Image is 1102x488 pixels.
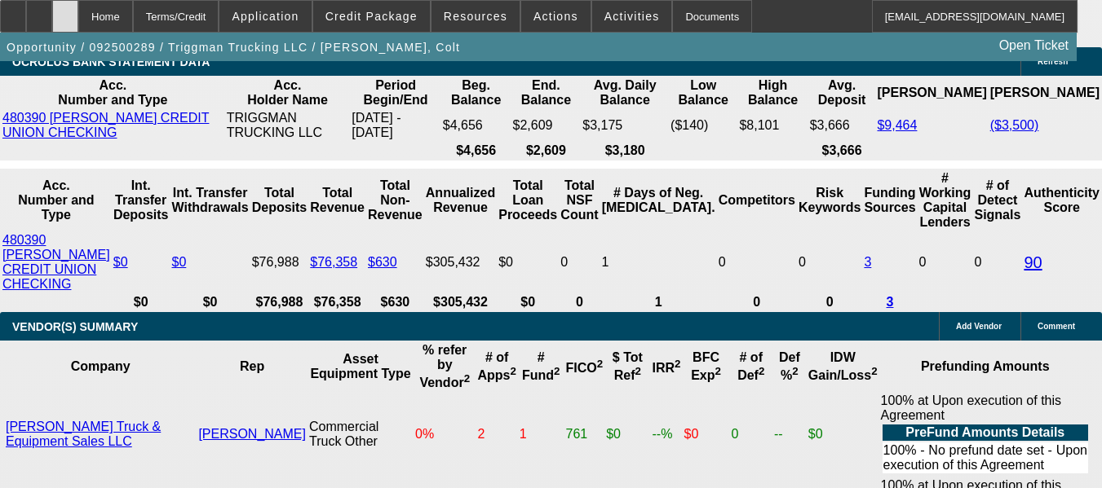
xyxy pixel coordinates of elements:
[12,320,138,333] span: VENDOR(S) SUMMARY
[251,232,308,292] td: $76,988
[425,170,496,231] th: Annualized Revenue
[809,143,875,159] th: $3,666
[871,365,877,377] sup: 2
[565,393,604,476] td: 761
[737,350,764,382] b: # of Def
[887,295,894,309] a: 3
[444,10,507,23] span: Resources
[653,361,681,375] b: IRR
[718,294,796,310] th: 0
[2,170,111,231] th: Acc. Number and Type
[198,427,306,441] a: [PERSON_NAME]
[171,294,250,310] th: $0
[554,365,560,377] sup: 2
[973,232,1021,292] td: 0
[519,393,564,476] td: 1
[512,110,581,141] td: $2,609
[582,77,668,108] th: Avg. Daily Balance
[905,425,1064,439] b: PreFund Amounts Details
[718,232,796,292] td: 0
[521,1,591,32] button: Actions
[113,294,170,310] th: $0
[7,41,460,54] span: Opportunity / 092500289 / Triggman Trucking LLC / [PERSON_NAME], Colt
[956,322,1002,331] span: Add Vendor
[414,393,475,476] td: 0%
[432,1,520,32] button: Resources
[808,350,878,382] b: IDW Gain/Loss
[731,393,772,476] td: 0
[464,372,470,385] sup: 2
[1024,253,1042,271] a: 90
[308,393,413,476] td: Commercial Truck Other
[1038,322,1075,331] span: Comment
[309,170,365,231] th: Total Revenue
[2,111,209,139] a: 480390 [PERSON_NAME] CREDIT UNION CHECKING
[309,294,365,310] th: $76,358
[313,1,430,32] button: Credit Package
[442,143,511,159] th: $4,656
[477,350,516,382] b: # of Apps
[171,170,250,231] th: Int. Transfer Withdrawals
[877,118,917,132] a: $9,464
[6,420,161,448] a: [PERSON_NAME] Truck & Equipment Sales LLC
[604,10,660,23] span: Activities
[533,10,578,23] span: Actions
[310,352,410,380] b: Asset Equipment Type
[522,350,560,382] b: # Fund
[498,232,558,292] td: $0
[670,110,737,141] td: ($140)
[498,170,558,231] th: Total Loan Proceeds
[601,294,716,310] th: 1
[864,255,871,269] a: 3
[597,358,603,370] sup: 2
[560,232,599,292] td: 0
[2,233,110,291] a: 480390 [PERSON_NAME] CREDIT UNION CHECKING
[1038,57,1068,66] span: Refresh
[510,365,516,377] sup: 2
[512,143,581,159] th: $2,609
[993,32,1075,59] a: Open Ticket
[325,10,418,23] span: Credit Package
[560,170,599,231] th: Sum of the Total NSF Count and Total Overdraft Fee Count from Ocrolus
[635,365,641,377] sup: 2
[798,232,862,292] td: 0
[675,358,680,370] sup: 2
[773,393,806,476] td: --
[921,359,1050,373] b: Prefunding Amounts
[172,255,187,269] a: $0
[808,393,879,476] td: $0
[592,1,672,32] button: Activities
[367,170,423,231] th: Total Non-Revenue
[738,110,807,141] td: $8,101
[715,365,720,377] sup: 2
[512,77,581,108] th: End. Balance
[442,77,511,108] th: Beg. Balance
[310,255,357,269] a: $76,358
[798,294,862,310] th: 0
[367,294,423,310] th: $630
[232,10,299,23] span: Application
[876,77,987,108] th: [PERSON_NAME]
[989,77,1100,108] th: [PERSON_NAME]
[251,294,308,310] th: $76,988
[426,255,495,270] div: $305,432
[990,118,1039,132] a: ($3,500)
[476,393,516,476] td: 2
[684,393,729,476] td: $0
[368,255,397,269] a: $630
[219,1,311,32] button: Application
[718,170,796,231] th: Competitors
[792,365,798,377] sup: 2
[613,350,643,382] b: $ Tot Ref
[425,294,496,310] th: $305,432
[601,170,716,231] th: # Days of Neg. [MEDICAL_DATA].
[691,350,721,382] b: BFC Exp
[2,77,224,108] th: Acc. Number and Type
[863,170,916,231] th: Funding Sources
[670,77,737,108] th: Low Balance
[881,393,1090,475] div: 100% at Upon execution of this Agreement
[226,77,350,108] th: Acc. Holder Name
[226,110,350,141] td: TRIGGMAN TRUCKING LLC
[973,170,1021,231] th: # of Detect Signals
[809,77,875,108] th: Avg. Deposit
